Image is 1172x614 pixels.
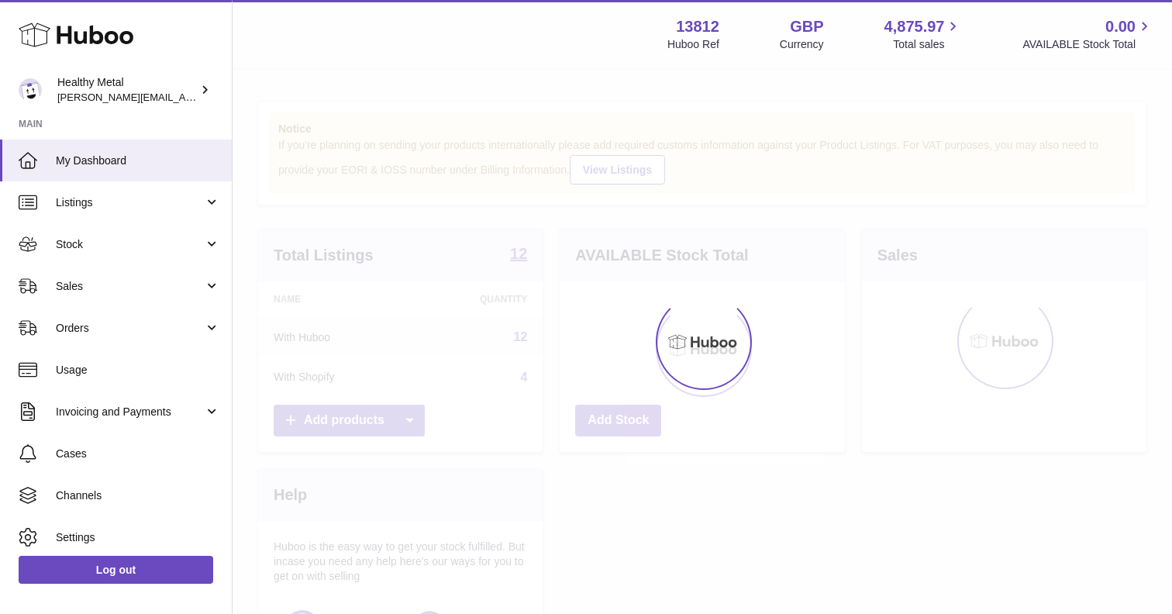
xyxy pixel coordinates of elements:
a: 0.00 AVAILABLE Stock Total [1022,16,1153,52]
div: Healthy Metal [57,75,197,105]
span: Settings [56,530,220,545]
a: 4,875.97 Total sales [884,16,963,52]
span: Usage [56,363,220,378]
span: 4,875.97 [884,16,945,37]
strong: 13812 [676,16,719,37]
span: Stock [56,237,204,252]
span: AVAILABLE Stock Total [1022,37,1153,52]
div: Currency [780,37,824,52]
span: 0.00 [1105,16,1136,37]
span: Sales [56,279,204,294]
span: My Dashboard [56,153,220,168]
img: jose@healthy-metal.com [19,78,42,102]
span: Channels [56,488,220,503]
span: Orders [56,321,204,336]
a: Log out [19,556,213,584]
div: Huboo Ref [667,37,719,52]
span: Total sales [893,37,962,52]
span: [PERSON_NAME][EMAIL_ADDRESS][DOMAIN_NAME] [57,91,311,103]
span: Cases [56,447,220,461]
strong: GBP [790,16,823,37]
span: Listings [56,195,204,210]
span: Invoicing and Payments [56,405,204,419]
